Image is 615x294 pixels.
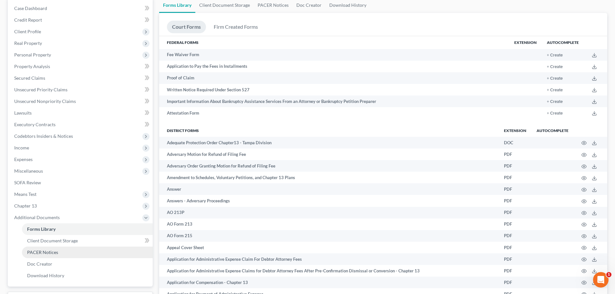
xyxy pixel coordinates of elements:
[14,40,42,46] span: Real Property
[159,49,509,61] td: Fee Waiver Form
[159,207,499,218] td: AO 213P
[547,111,563,116] button: + Create
[499,230,531,242] td: PDF
[9,84,153,96] a: Unsecured Priority Claims
[14,122,56,127] span: Executory Contracts
[159,172,499,183] td: Amendment to Schedules, Voluntary Petitions, and Chapter 13 Plans
[159,183,499,195] td: Answer
[499,160,531,172] td: PDF
[27,249,58,255] span: PACER Notices
[159,137,499,148] td: Adequate Protection Order Chapter13 - Tampa Division
[22,223,153,235] a: Forms Library
[9,3,153,14] a: Case Dashboard
[499,124,531,137] th: Extension
[9,119,153,130] a: Executory Contracts
[159,72,509,84] td: Proof of Claim
[547,88,563,92] button: + Create
[159,253,499,265] td: Application for Administrative Expense Claim For Debtor Attorney Fees
[14,133,73,139] span: Codebtors Insiders & Notices
[159,36,509,49] th: Federal Forms
[499,207,531,218] td: PDF
[14,29,41,34] span: Client Profile
[27,226,56,232] span: Forms Library
[27,261,52,267] span: Doc Creator
[14,64,50,69] span: Property Analysis
[159,265,499,277] td: Application for Administrative Expense Claims for Debtor Attorney Fees After Pre-Confirmation Dis...
[499,195,531,207] td: PDF
[27,238,78,243] span: Client Document Storage
[9,107,153,119] a: Lawsuits
[499,277,531,288] td: PDF
[27,273,64,278] span: Download History
[593,272,609,288] iframe: Intercom live chat
[499,183,531,195] td: PDF
[14,191,36,197] span: Means Test
[14,157,33,162] span: Expenses
[14,215,60,220] span: Additional Documents
[499,253,531,265] td: PDF
[509,36,542,49] th: Extension
[9,61,153,72] a: Property Analysis
[499,172,531,183] td: PDF
[14,87,67,92] span: Unsecured Priority Claims
[542,36,584,49] th: Autocomplete
[159,230,499,242] td: AO Form 215
[14,75,45,81] span: Secured Claims
[606,272,611,277] span: 1
[159,195,499,207] td: Answers - Adversary Proceedings
[547,65,563,69] button: + Create
[9,177,153,188] a: SOFA Review
[167,21,206,33] a: Court Forms
[159,218,499,230] td: AO Form 213
[14,168,43,174] span: Miscellaneous
[547,53,563,57] button: + Create
[531,124,574,137] th: Autocomplete
[22,258,153,270] a: Doc Creator
[14,203,37,208] span: Chapter 13
[14,17,42,23] span: Credit Report
[14,110,32,116] span: Lawsuits
[9,96,153,107] a: Unsecured Nonpriority Claims
[22,235,153,247] a: Client Document Storage
[9,14,153,26] a: Credit Report
[159,124,499,137] th: District forms
[499,137,531,148] td: DOC
[22,247,153,258] a: PACER Notices
[159,61,509,72] td: Application to Pay the Fees in Installments
[547,100,563,104] button: + Create
[159,242,499,253] td: Appeal Cover Sheet
[209,21,263,33] a: Firm Created Forms
[14,145,29,150] span: Income
[14,98,76,104] span: Unsecured Nonpriority Claims
[499,242,531,253] td: PDF
[499,265,531,277] td: PDF
[499,218,531,230] td: PDF
[159,96,509,107] td: Important Information About Bankruptcy Assistance Services From an Attorney or Bankruptcy Petitio...
[14,52,51,57] span: Personal Property
[159,84,509,96] td: Written Notice Required Under Section 527
[159,160,499,172] td: Adversary Order Granting Motion for Refund of Filing Fee
[9,72,153,84] a: Secured Claims
[159,277,499,288] td: Application for Compensation - Chapter 13
[22,270,153,281] a: Download History
[14,180,41,185] span: SOFA Review
[547,76,563,81] button: + Create
[159,148,499,160] td: Adversary Motion for Refund of Filing Fee
[159,107,509,119] td: Attestation Form
[499,148,531,160] td: PDF
[14,5,47,11] span: Case Dashboard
